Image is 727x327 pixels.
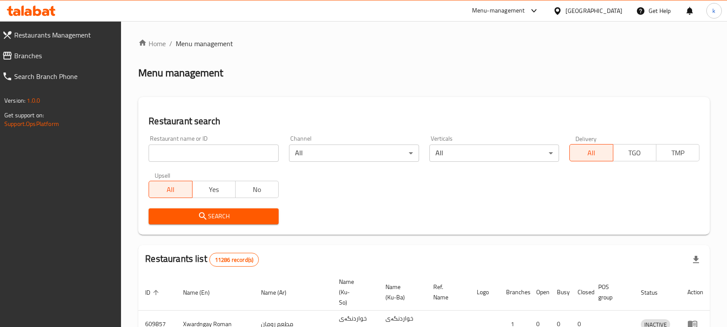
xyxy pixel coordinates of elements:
span: No [239,183,275,196]
button: Search [149,208,279,224]
li: / [169,38,172,49]
span: POS group [598,282,624,302]
span: Search [155,211,272,222]
span: Search Branch Phone [14,71,115,82]
span: All [152,183,189,196]
span: 1.0.0 [27,95,40,106]
span: TGO [617,147,653,159]
span: 11286 record(s) [210,256,258,264]
button: All [149,181,192,198]
button: All [569,144,613,161]
div: [GEOGRAPHIC_DATA] [565,6,622,16]
button: Yes [192,181,236,198]
button: TGO [613,144,656,161]
th: Action [680,274,710,311]
a: Support.OpsPlatform [4,118,59,129]
div: Menu-management [472,6,525,16]
span: Get support on: [4,110,44,121]
span: Name (En) [183,287,221,298]
th: Busy [550,274,571,311]
div: All [289,145,419,162]
th: Branches [499,274,529,311]
span: Ref. Name [433,282,460,302]
button: No [235,181,279,198]
span: Status [641,287,669,298]
label: Delivery [575,135,597,141]
div: All [429,145,559,162]
a: Home [138,38,166,49]
div: Total records count [209,253,259,267]
span: TMP [660,147,696,159]
span: k [712,6,715,16]
span: Restaurants Management [14,30,115,40]
span: Name (Ku-Ba) [385,282,416,302]
th: Closed [571,274,591,311]
span: Version: [4,95,25,106]
input: Search for restaurant name or ID.. [149,145,279,162]
span: ID [145,287,162,298]
span: Name (Ku-So) [339,277,368,308]
span: Name (Ar) [261,287,298,298]
button: TMP [656,144,699,161]
h2: Menu management [138,66,223,80]
label: Upsell [155,172,171,178]
span: All [573,147,609,159]
span: Menu management [176,38,233,49]
th: Open [529,274,550,311]
h2: Restaurant search [149,115,699,128]
h2: Restaurants list [145,252,259,267]
th: Logo [470,274,499,311]
span: Branches [14,50,115,61]
div: Export file [686,249,706,270]
nav: breadcrumb [138,38,710,49]
span: Yes [196,183,232,196]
